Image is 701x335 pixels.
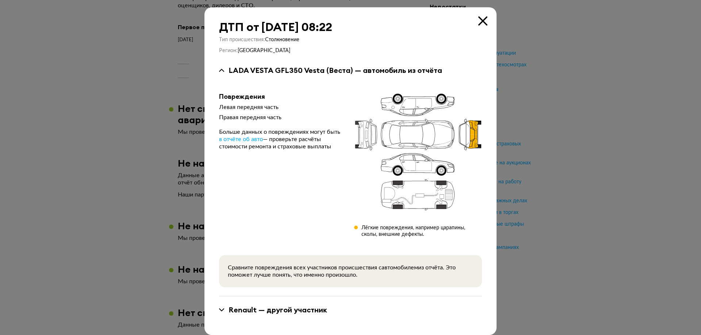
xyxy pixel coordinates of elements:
[219,20,482,34] div: ДТП от [DATE] 08:22
[219,128,342,150] div: Больше данных о повреждениях могут быть — проверьте расчёты стоимости ремонта и страховые выплаты
[229,66,442,75] div: LADA VESTA GFL350 Vesta (Веста) — автомобиль из отчёта
[238,48,290,53] span: [GEOGRAPHIC_DATA]
[228,264,473,278] div: Сравните повреждения всех участников происшествия с автомобилем из отчёта. Это поможет лучше поня...
[219,93,342,101] div: Повреждения
[229,305,327,315] div: Renault — другой участник
[361,225,482,238] div: Лёгкие повреждения, например царапины, сколы, внешние дефекты.
[219,47,482,54] div: Регион :
[219,104,342,111] div: Левая передняя часть
[219,136,263,143] a: в отчёте об авто
[265,37,299,42] span: Столкновение
[219,114,342,121] div: Правая передняя часть
[219,136,263,142] span: в отчёте об авто
[219,36,482,43] div: Тип происшествия :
